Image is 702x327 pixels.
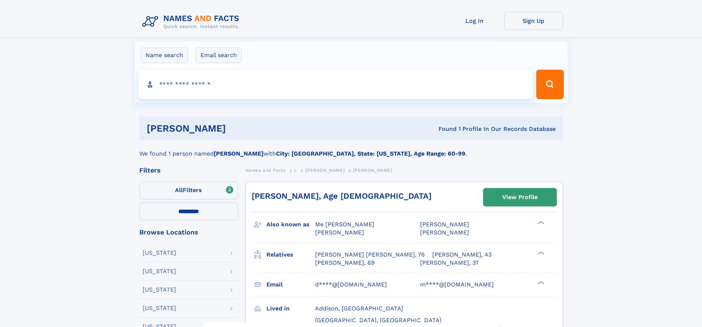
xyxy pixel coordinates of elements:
[141,48,188,63] label: Name search
[315,221,374,228] span: Me [PERSON_NAME]
[315,305,403,312] span: Addison, [GEOGRAPHIC_DATA]
[139,70,533,99] input: search input
[504,12,563,30] a: Sign Up
[353,168,392,173] span: [PERSON_NAME]
[445,12,504,30] a: Log In
[196,48,242,63] label: Email search
[214,150,263,157] b: [PERSON_NAME]
[139,12,245,32] img: Logo Names and Facts
[266,248,315,261] h3: Relatives
[252,191,432,201] a: [PERSON_NAME], Age [DEMOGRAPHIC_DATA]
[536,280,545,285] div: ❯
[536,250,545,255] div: ❯
[143,250,176,256] div: [US_STATE]
[420,259,479,267] a: [PERSON_NAME], 37
[294,166,297,175] a: L
[483,188,556,206] a: View Profile
[266,302,315,315] h3: Lived in
[139,140,563,158] div: We found 1 person named with .
[143,287,176,293] div: [US_STATE]
[536,220,545,225] div: ❯
[502,189,538,206] div: View Profile
[294,168,297,173] span: L
[139,182,238,199] label: Filters
[315,229,364,236] span: [PERSON_NAME]
[266,278,315,291] h3: Email
[305,168,345,173] span: [PERSON_NAME]
[139,229,238,236] div: Browse Locations
[420,229,469,236] span: [PERSON_NAME]
[432,251,492,259] a: [PERSON_NAME], 43
[266,218,315,231] h3: Also known as
[315,317,441,324] span: [GEOGRAPHIC_DATA], [GEOGRAPHIC_DATA]
[175,187,183,194] span: All
[139,167,238,174] div: Filters
[305,166,345,175] a: [PERSON_NAME]
[315,251,425,259] a: [PERSON_NAME] [PERSON_NAME], 76
[315,259,375,267] a: [PERSON_NAME], 69
[420,221,469,228] span: [PERSON_NAME]
[276,150,465,157] b: City: [GEOGRAPHIC_DATA], State: [US_STATE], Age Range: 60-99
[143,305,176,311] div: [US_STATE]
[536,70,563,99] button: Search Button
[332,125,556,133] div: Found 1 Profile In Our Records Database
[245,166,286,175] a: Names and Facts
[147,124,332,133] h1: [PERSON_NAME]
[143,268,176,274] div: [US_STATE]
